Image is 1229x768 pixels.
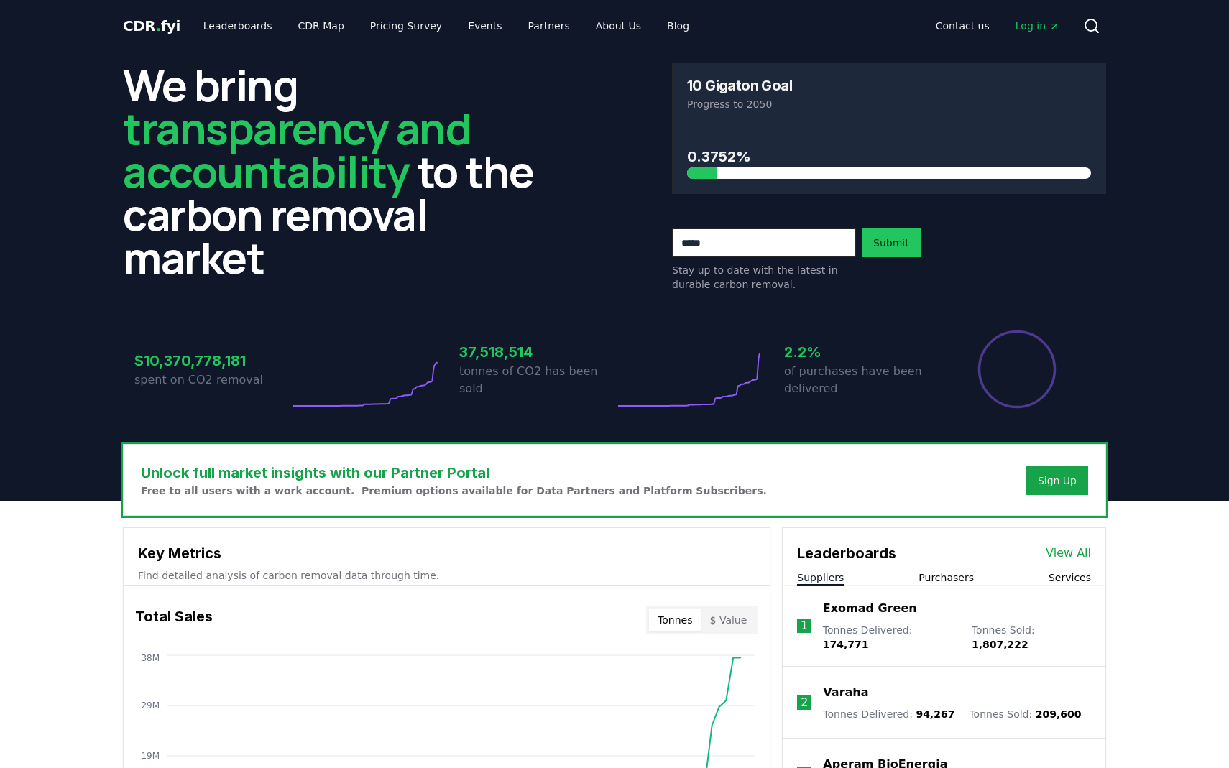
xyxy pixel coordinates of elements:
[1036,708,1082,720] span: 209,600
[456,13,513,39] a: Events
[141,484,767,498] p: Free to all users with a work account. Premium options available for Data Partners and Platform S...
[797,542,896,564] h3: Leaderboards
[134,350,290,371] h3: $10,370,778,181
[916,708,954,720] span: 94,267
[123,17,180,34] span: CDR fyi
[123,63,557,279] h2: We bring to the carbon removal market
[672,263,856,292] p: Stay up to date with the latest in durable carbon removal.
[784,363,939,397] p: of purchases have been delivered
[823,639,869,650] span: 174,771
[977,329,1057,410] div: Percentage of sales delivered
[862,228,921,257] button: Submit
[969,707,1081,721] p: Tonnes Sold :
[1026,466,1088,495] button: Sign Up
[1049,570,1091,585] button: Services
[141,462,767,484] h3: Unlock full market insights with our Partner Portal
[1016,19,1060,33] span: Log in
[687,78,792,93] h3: 10 Gigaton Goal
[655,13,701,39] a: Blog
[141,751,160,761] tspan: 19M
[141,653,160,663] tspan: 38M
[135,606,213,634] h3: Total Sales
[701,609,756,631] button: $ Value
[972,623,1091,652] p: Tonnes Sold :
[141,700,160,711] tspan: 29M
[1004,13,1072,39] a: Log in
[1046,545,1091,562] a: View All
[823,707,954,721] p: Tonnes Delivered :
[138,568,755,583] p: Find detailed analysis of carbon removal data through time.
[359,13,454,39] a: Pricing Survey
[459,341,614,363] h3: 37,518,514
[784,341,939,363] h3: 2.2%
[801,617,808,634] p: 1
[192,13,701,39] nav: Main
[138,542,755,564] h3: Key Metrics
[687,97,1091,111] p: Progress to 2050
[687,146,1091,167] h3: 0.3752%
[134,371,290,389] p: spent on CO2 removal
[287,13,356,39] a: CDR Map
[924,13,1001,39] a: Contact us
[823,600,917,617] a: Exomad Green
[1038,473,1077,488] a: Sign Up
[517,13,581,39] a: Partners
[156,17,161,34] span: .
[459,363,614,397] p: tonnes of CO2 has been sold
[801,694,808,711] p: 2
[919,570,974,585] button: Purchasers
[797,570,844,585] button: Suppliers
[823,684,868,701] a: Varaha
[123,16,180,36] a: CDR.fyi
[192,13,284,39] a: Leaderboards
[972,639,1028,650] span: 1,807,222
[924,13,1072,39] nav: Main
[123,98,470,200] span: transparency and accountability
[823,623,957,652] p: Tonnes Delivered :
[649,609,701,631] button: Tonnes
[584,13,653,39] a: About Us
